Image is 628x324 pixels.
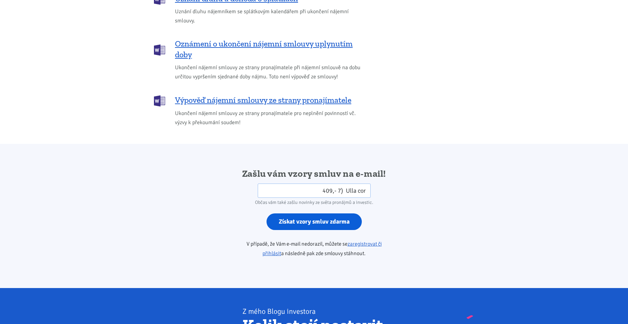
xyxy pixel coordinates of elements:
span: Ukončení nájemní smlouvy ze strany pronajímatele pro neplnění povinností vč. výzvy k překoumání s... [175,109,364,127]
a: Oznámení o ukončení nájemní smlouvy uplynutím doby [154,38,364,60]
input: Získat vzory smluv zdarma [267,213,362,230]
span: Výpověď nájemní smlouvy ze strany pronajímatele [175,95,351,106]
a: Výpověď nájemní smlouvy ze strany pronajímatele [154,95,364,106]
div: Občas vám také zašlu novinky ze světa pronájmů a investic. [227,198,401,207]
img: DOCX (Word) [154,95,165,107]
input: Zadejte váš e-mail [258,184,371,198]
span: Uznání dluhu nájemníkem se splátkovým kalendářem při ukončení nájemní smlouvy. [175,7,364,25]
h2: Zašlu vám vzory smluv na e-mail! [227,168,401,180]
p: V případě, že Vám e-mail nedorazil, můžete se a následně pak zde smlouvy stáhnout. [227,239,401,258]
img: DOCX (Word) [154,44,165,56]
span: Ukončení nájemní smlouvy ze strany pronajímatele při nájemní smlouvě na dobu určitou vypršením sj... [175,63,364,81]
div: Z mého Blogu investora [242,307,447,316]
span: Oznámení o ukončení nájemní smlouvy uplynutím doby [175,38,364,60]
